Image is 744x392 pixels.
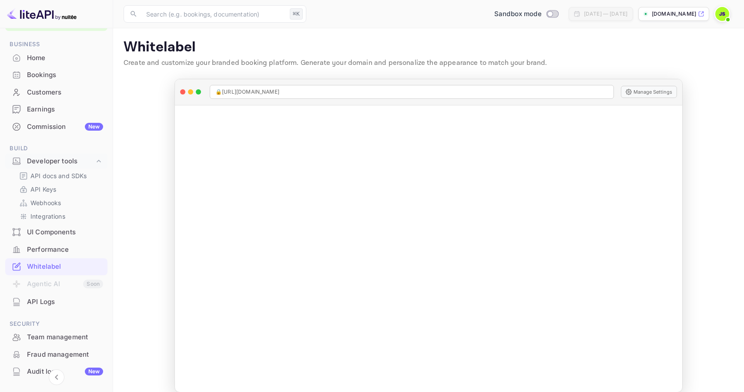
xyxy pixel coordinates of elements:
[5,84,107,100] a: Customers
[19,212,101,221] a: Integrations
[27,350,103,360] div: Fraud management
[5,50,107,66] a: Home
[5,258,107,275] div: Whitelabel
[27,88,103,98] div: Customers
[5,224,107,240] a: UI Components
[5,40,107,49] span: Business
[85,123,103,131] div: New
[16,196,104,209] div: Webhooks
[30,212,65,221] p: Integrations
[5,154,107,169] div: Developer tools
[27,227,103,237] div: UI Components
[30,171,87,180] p: API docs and SDKs
[5,241,107,257] a: Performance
[5,363,107,380] div: Audit logsNew
[124,39,734,56] p: Whitelabel
[715,7,729,21] img: John Sutton
[491,9,562,19] div: Switch to Production mode
[5,258,107,274] a: Whitelabel
[49,369,64,385] button: Collapse navigation
[27,105,103,115] div: Earnings
[5,50,107,67] div: Home
[621,86,677,98] button: Manage Settings
[19,198,101,207] a: Webhooks
[27,70,103,80] div: Bookings
[5,84,107,101] div: Customers
[27,332,103,342] div: Team management
[5,319,107,329] span: Security
[652,10,696,18] p: [DOMAIN_NAME]
[27,262,103,272] div: Whitelabel
[5,294,107,311] div: API Logs
[5,118,107,135] div: CommissionNew
[30,198,61,207] p: Webhooks
[16,210,104,223] div: Integrations
[5,101,107,117] a: Earnings
[584,10,627,18] div: [DATE] — [DATE]
[85,368,103,375] div: New
[494,9,542,19] span: Sandbox mode
[5,224,107,241] div: UI Components
[27,53,103,63] div: Home
[5,294,107,310] a: API Logs
[5,67,107,83] a: Bookings
[5,346,107,362] a: Fraud management
[5,144,107,153] span: Build
[30,185,56,194] p: API Keys
[141,5,286,23] input: Search (e.g. bookings, documentation)
[16,183,104,196] div: API Keys
[5,241,107,258] div: Performance
[5,67,107,84] div: Bookings
[290,8,303,20] div: ⌘K
[5,363,107,379] a: Audit logsNew
[27,297,103,307] div: API Logs
[124,58,734,68] p: Create and customize your branded booking platform. Generate your domain and personalize the appe...
[27,245,103,255] div: Performance
[16,169,104,182] div: API docs and SDKs
[5,329,107,345] a: Team management
[5,118,107,135] a: CommissionNew
[215,88,279,96] span: 🔒 [URL][DOMAIN_NAME]
[19,185,101,194] a: API Keys
[5,101,107,118] div: Earnings
[19,171,101,180] a: API docs and SDKs
[27,122,103,132] div: Commission
[5,346,107,363] div: Fraud management
[7,7,77,21] img: LiteAPI logo
[27,156,94,166] div: Developer tools
[27,367,103,377] div: Audit logs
